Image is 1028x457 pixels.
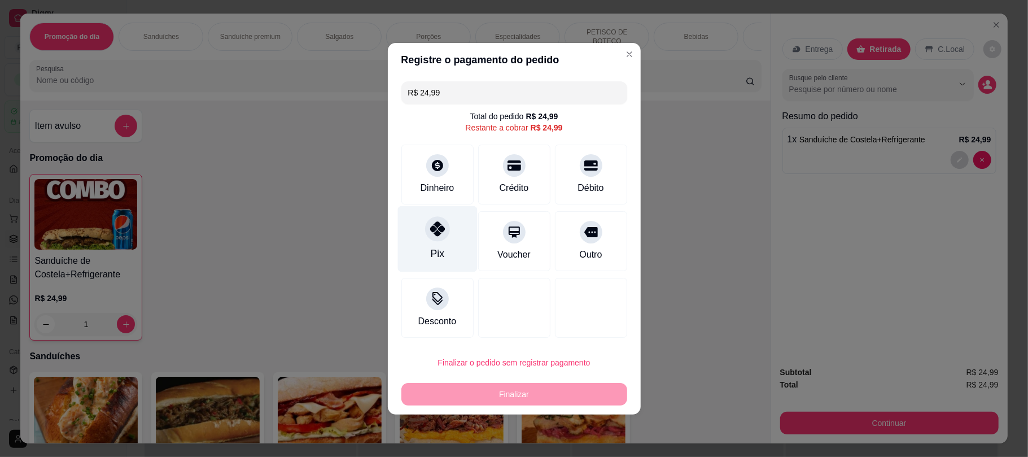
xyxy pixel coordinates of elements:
[470,111,558,122] div: Total do pedido
[421,181,454,195] div: Dinheiro
[418,315,457,328] div: Desconto
[578,181,603,195] div: Débito
[388,43,641,77] header: Registre o pagamento do pedido
[408,81,620,104] input: Ex.: hambúrguer de cordeiro
[430,246,444,261] div: Pix
[620,45,638,63] button: Close
[579,248,602,262] div: Outro
[465,122,562,133] div: Restante a cobrar
[531,122,563,133] div: R$ 24,99
[497,248,531,262] div: Voucher
[500,181,529,195] div: Crédito
[526,111,558,122] div: R$ 24,99
[401,351,627,374] button: Finalizar o pedido sem registrar pagamento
